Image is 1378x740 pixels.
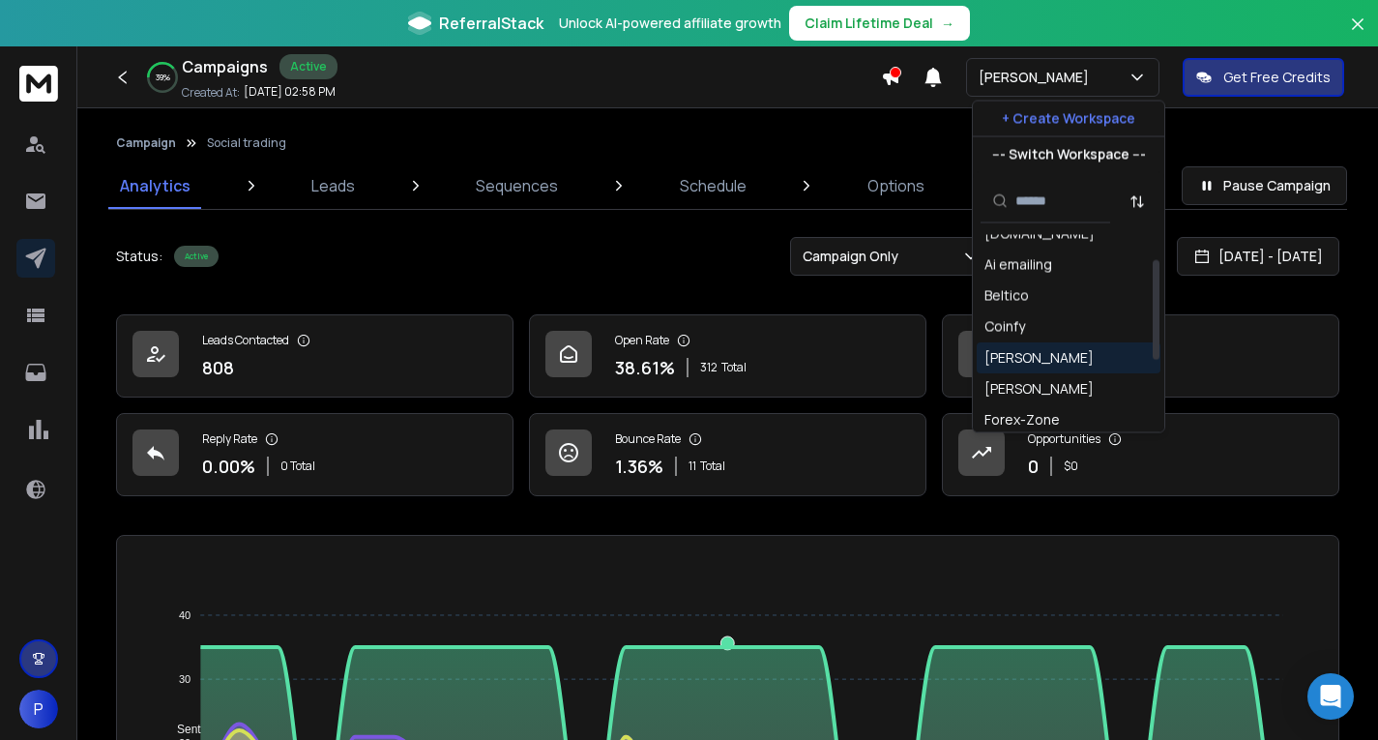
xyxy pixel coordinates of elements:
[19,690,58,728] button: P
[439,12,543,35] span: ReferralStack
[476,174,558,197] p: Sequences
[992,145,1146,164] p: --- Switch Workspace ---
[300,163,366,209] a: Leads
[680,174,747,197] p: Schedule
[984,255,1052,275] div: Ai emailing
[668,163,758,209] a: Schedule
[202,431,257,447] p: Reply Rate
[108,163,202,209] a: Analytics
[700,459,725,474] span: Total
[202,453,255,480] p: 0.00 %
[202,333,289,348] p: Leads Contacted
[1307,673,1354,720] div: Open Intercom Messenger
[615,333,669,348] p: Open Rate
[1223,68,1331,87] p: Get Free Credits
[1345,12,1370,58] button: Close banner
[941,14,954,33] span: →
[615,431,681,447] p: Bounce Rate
[1028,431,1100,447] p: Opportunities
[116,314,513,398] a: Leads Contacted808
[529,314,926,398] a: Open Rate38.61%312Total
[789,6,970,41] button: Claim Lifetime Deal→
[1177,237,1339,276] button: [DATE] - [DATE]
[689,459,696,474] span: 11
[973,102,1164,136] button: + Create Workspace
[174,246,219,267] div: Active
[182,55,268,78] h1: Campaigns
[179,673,191,685] tspan: 30
[279,54,337,79] div: Active
[615,354,675,381] p: 38.61 %
[120,174,191,197] p: Analytics
[979,68,1097,87] p: [PERSON_NAME]
[942,314,1339,398] a: Click Rate0.37%3Total
[700,360,718,375] span: 312
[984,317,1025,337] div: Coinfy
[559,14,781,33] p: Unlock AI-powered affiliate growth
[116,247,162,266] p: Status:
[244,84,336,100] p: [DATE] 02:58 PM
[1118,182,1157,221] button: Sort by Sort A-Z
[1182,166,1347,205] button: Pause Campaign
[942,413,1339,496] a: Opportunities0$0
[529,413,926,496] a: Bounce Rate1.36%11Total
[179,609,191,621] tspan: 40
[182,85,240,101] p: Created At:
[856,163,936,209] a: Options
[1002,109,1135,129] p: + Create Workspace
[867,174,924,197] p: Options
[202,354,234,381] p: 808
[464,163,570,209] a: Sequences
[803,247,906,266] p: Campaign Only
[162,723,201,736] span: Sent
[311,174,355,197] p: Leads
[615,453,663,480] p: 1.36 %
[984,286,1029,306] div: Beltico
[721,360,747,375] span: Total
[1183,58,1344,97] button: Get Free Credits
[984,348,1094,368] div: [PERSON_NAME]
[1028,453,1039,480] p: 0
[116,135,176,151] button: Campaign
[156,72,170,83] p: 39 %
[1064,459,1078,474] p: $ 0
[207,135,286,151] p: Social trading
[116,413,513,496] a: Reply Rate0.00%0 Total
[984,379,1094,399] div: [PERSON_NAME]
[984,410,1060,429] div: Forex-Zone
[280,459,315,474] p: 0 Total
